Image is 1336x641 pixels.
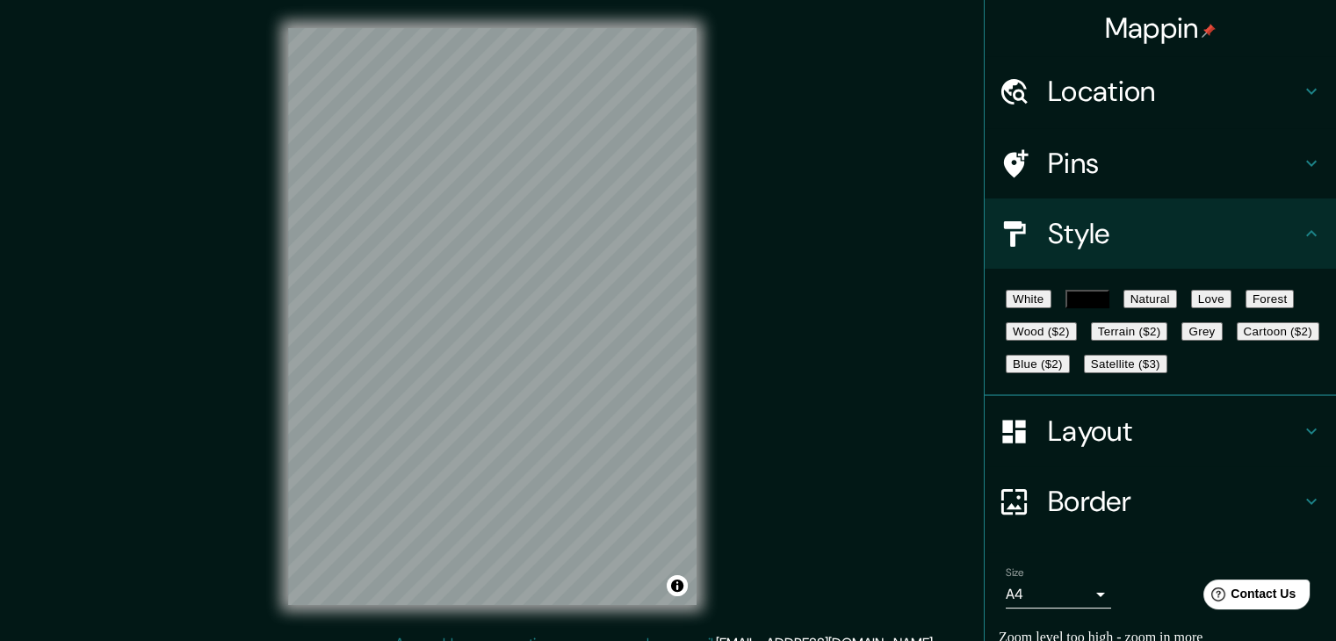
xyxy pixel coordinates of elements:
button: White [1006,290,1051,308]
h4: Pins [1048,146,1301,181]
button: Cartoon ($2) [1237,322,1319,341]
label: Size [1006,565,1024,580]
button: Black [1065,290,1109,308]
button: Blue ($2) [1006,355,1070,373]
h4: Layout [1048,414,1301,449]
iframe: Help widget launcher [1180,573,1317,622]
img: pin-icon.png [1202,24,1216,38]
div: Border [985,466,1336,537]
button: Toggle attribution [667,575,688,596]
button: Natural [1123,290,1177,308]
div: Style [985,198,1336,269]
h4: Border [1048,484,1301,519]
div: Location [985,56,1336,126]
button: Terrain ($2) [1091,322,1168,341]
div: A4 [1006,580,1111,609]
div: Layout [985,396,1336,466]
canvas: Map [288,28,697,605]
h4: Mappin [1105,11,1217,46]
button: Satellite ($3) [1084,355,1167,373]
button: Wood ($2) [1006,322,1077,341]
button: Forest [1246,290,1295,308]
div: Pins [985,128,1336,198]
h4: Location [1048,74,1301,109]
h4: Style [1048,216,1301,251]
button: Love [1191,290,1231,308]
button: Grey [1181,322,1222,341]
